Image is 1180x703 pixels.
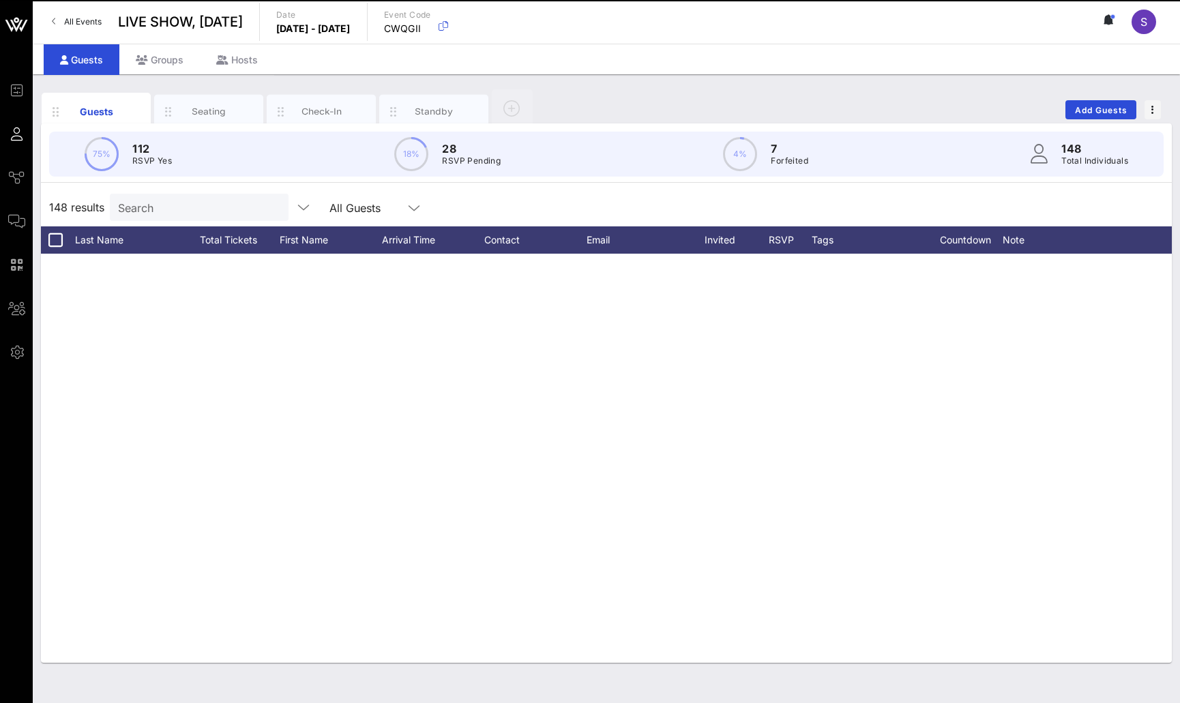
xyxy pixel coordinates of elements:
div: Tags [812,226,928,254]
span: All Events [64,16,102,27]
button: Add Guests [1065,100,1136,119]
div: Contact [484,226,587,254]
div: Hosts [200,44,274,75]
p: Total Individuals [1061,154,1128,168]
div: Invited [689,226,764,254]
div: All Guests [329,202,381,214]
p: CWQGII [384,22,431,35]
span: LIVE SHOW, [DATE] [118,12,243,32]
span: Add Guests [1074,105,1128,115]
p: RSVP Yes [132,154,172,168]
div: Guests [44,44,119,75]
div: Total Tickets [177,226,280,254]
div: All Guests [321,194,430,221]
p: 148 [1061,140,1128,157]
div: Standby [404,105,464,118]
p: 112 [132,140,172,157]
div: Check-In [291,105,352,118]
div: Countdown [928,226,1003,254]
div: S [1132,10,1156,34]
span: S [1140,15,1147,29]
p: Forfeited [771,154,808,168]
div: First Name [280,226,382,254]
p: RSVP Pending [442,154,501,168]
div: Note [1003,226,1105,254]
div: RSVP [764,226,812,254]
p: Event Code [384,8,431,22]
p: 28 [442,140,501,157]
div: Groups [119,44,200,75]
div: Last Name [75,226,177,254]
div: Seating [179,105,239,118]
div: Arrival Time [382,226,484,254]
span: 148 results [49,199,104,215]
a: All Events [44,11,110,33]
p: [DATE] - [DATE] [276,22,351,35]
p: Date [276,8,351,22]
p: 7 [771,140,808,157]
div: Guests [66,104,127,119]
div: Email [587,226,689,254]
